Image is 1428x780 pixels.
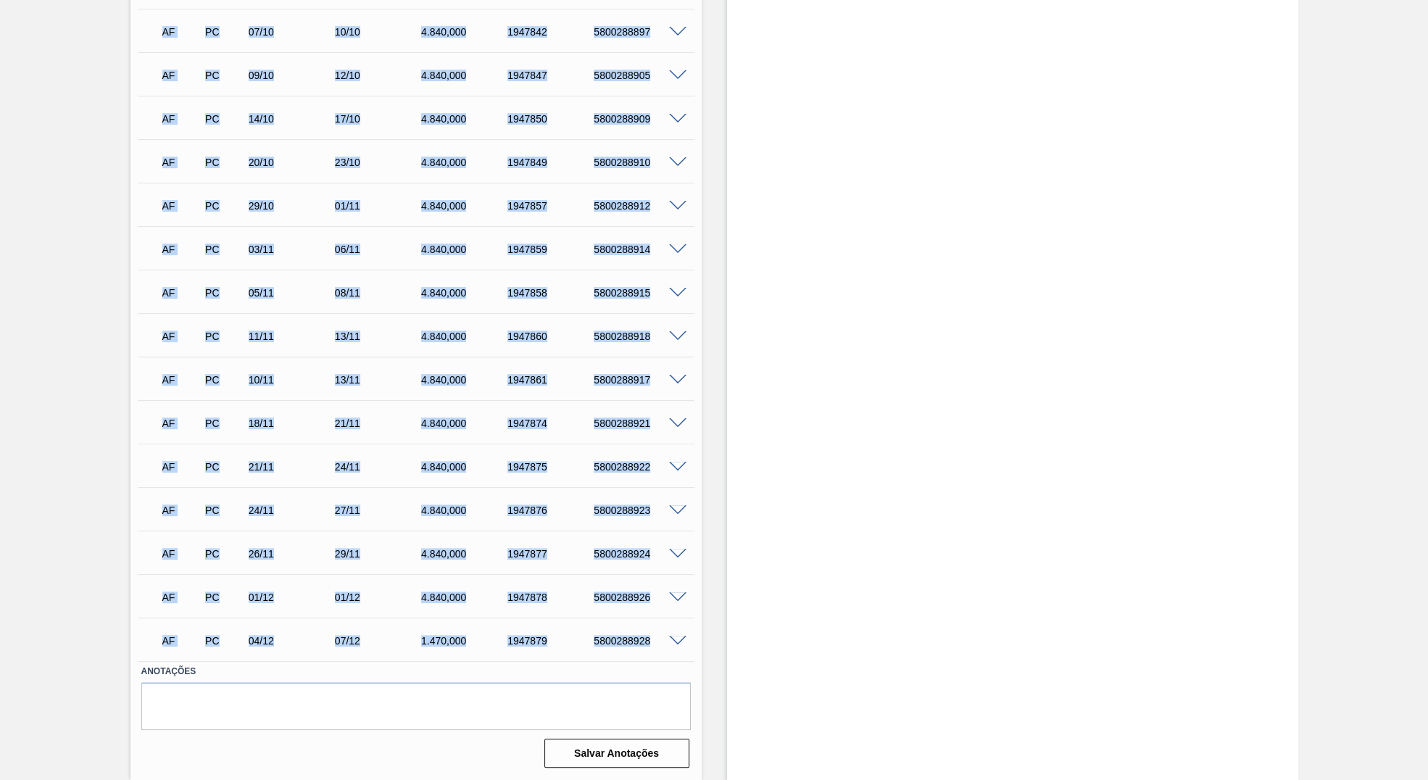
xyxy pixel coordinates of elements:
[202,70,246,81] div: Pedido de Compra
[202,200,246,212] div: Pedido de Compra
[331,635,428,647] div: 07/12/2025
[418,113,515,125] div: 4.840,000
[162,331,200,342] p: AF
[159,320,204,352] div: Aguardando Faturamento
[331,331,428,342] div: 13/11/2025
[331,200,428,212] div: 01/11/2025
[504,26,601,38] div: 1947842
[159,407,204,439] div: Aguardando Faturamento
[590,157,687,168] div: 5800288910
[162,113,200,125] p: AF
[202,418,246,429] div: Pedido de Compra
[418,592,515,603] div: 4.840,000
[202,157,246,168] div: Pedido de Compra
[504,548,601,560] div: 1947877
[418,200,515,212] div: 4.840,000
[162,461,200,473] p: AF
[159,59,204,91] div: Aguardando Faturamento
[544,739,689,768] button: Salvar Anotações
[159,625,204,657] div: Aguardando Faturamento
[504,287,601,299] div: 1947858
[590,418,687,429] div: 5800288921
[418,26,515,38] div: 4.840,000
[202,548,246,560] div: Pedido de Compra
[159,494,204,526] div: Aguardando Faturamento
[331,244,428,255] div: 06/11/2025
[202,635,246,647] div: Pedido de Compra
[504,200,601,212] div: 1947857
[141,661,691,682] label: Anotações
[418,244,515,255] div: 4.840,000
[331,374,428,386] div: 13/11/2025
[159,277,204,309] div: Aguardando Faturamento
[331,418,428,429] div: 21/11/2025
[418,418,515,429] div: 4.840,000
[245,505,342,516] div: 24/11/2025
[590,592,687,603] div: 5800288926
[418,548,515,560] div: 4.840,000
[504,505,601,516] div: 1947876
[504,635,601,647] div: 1947879
[245,244,342,255] div: 03/11/2025
[159,233,204,265] div: Aguardando Faturamento
[504,418,601,429] div: 1947874
[331,157,428,168] div: 23/10/2025
[162,548,200,560] p: AF
[504,331,601,342] div: 1947860
[418,374,515,386] div: 4.840,000
[202,505,246,516] div: Pedido de Compra
[202,374,246,386] div: Pedido de Compra
[202,331,246,342] div: Pedido de Compra
[245,592,342,603] div: 01/12/2025
[162,505,200,516] p: AF
[159,581,204,613] div: Aguardando Faturamento
[590,26,687,38] div: 5800288897
[245,461,342,473] div: 21/11/2025
[590,374,687,386] div: 5800288917
[162,70,200,81] p: AF
[245,26,342,38] div: 07/10/2025
[504,157,601,168] div: 1947849
[331,287,428,299] div: 08/11/2025
[245,200,342,212] div: 29/10/2025
[202,26,246,38] div: Pedido de Compra
[504,374,601,386] div: 1947861
[159,364,204,396] div: Aguardando Faturamento
[590,331,687,342] div: 5800288918
[331,26,428,38] div: 10/10/2025
[202,244,246,255] div: Pedido de Compra
[504,592,601,603] div: 1947878
[159,103,204,135] div: Aguardando Faturamento
[202,592,246,603] div: Pedido de Compra
[245,157,342,168] div: 20/10/2025
[331,461,428,473] div: 24/11/2025
[504,113,601,125] div: 1947850
[418,70,515,81] div: 4.840,000
[245,548,342,560] div: 26/11/2025
[590,548,687,560] div: 5800288924
[331,592,428,603] div: 01/12/2025
[590,200,687,212] div: 5800288912
[504,461,601,473] div: 1947875
[162,635,200,647] p: AF
[162,592,200,603] p: AF
[159,190,204,222] div: Aguardando Faturamento
[331,548,428,560] div: 29/11/2025
[504,70,601,81] div: 1947847
[162,26,200,38] p: AF
[162,418,200,429] p: AF
[590,244,687,255] div: 5800288914
[159,146,204,178] div: Aguardando Faturamento
[202,287,246,299] div: Pedido de Compra
[162,287,200,299] p: AF
[331,70,428,81] div: 12/10/2025
[418,635,515,647] div: 1.470,000
[202,461,246,473] div: Pedido de Compra
[418,157,515,168] div: 4.840,000
[418,331,515,342] div: 4.840,000
[202,113,246,125] div: Pedido de Compra
[159,16,204,48] div: Aguardando Faturamento
[162,374,200,386] p: AF
[418,287,515,299] div: 4.840,000
[245,331,342,342] div: 11/11/2025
